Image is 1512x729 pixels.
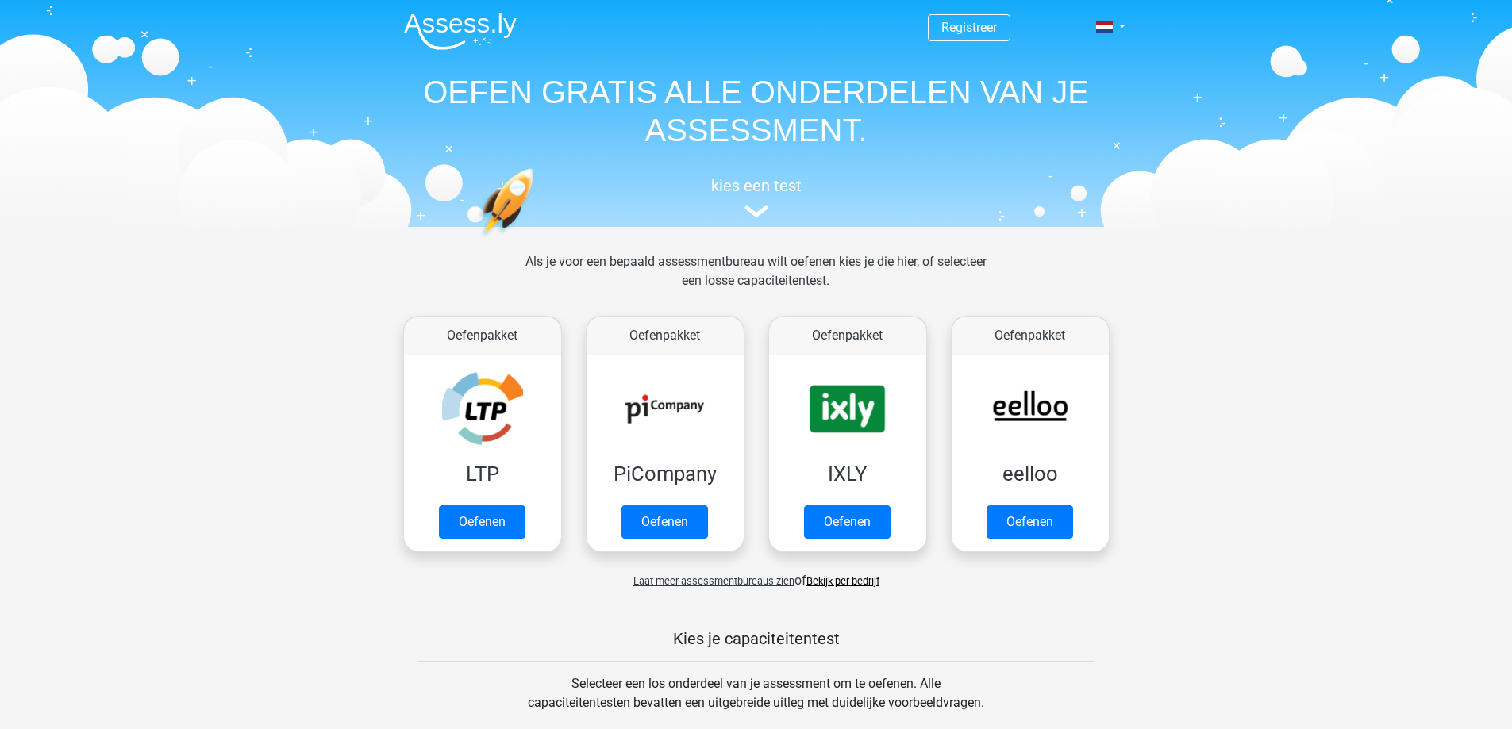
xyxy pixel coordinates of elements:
[404,13,517,50] img: Assessly
[391,176,1121,218] a: kies een test
[633,575,794,587] span: Laat meer assessmentbureaus zien
[479,168,595,312] img: oefenen
[513,252,999,309] div: Als je voor een bepaald assessmentbureau wilt oefenen kies je die hier, of selecteer een losse ca...
[439,505,525,539] a: Oefenen
[391,176,1121,195] h5: kies een test
[941,20,997,35] a: Registreer
[806,575,879,587] a: Bekijk per bedrijf
[391,558,1121,590] div: of
[987,505,1073,539] a: Oefenen
[804,505,891,539] a: Oefenen
[621,505,708,539] a: Oefenen
[391,73,1121,149] h1: OEFEN GRATIS ALLE ONDERDELEN VAN JE ASSESSMENT.
[744,205,768,217] img: assessment
[417,629,1095,648] h5: Kies je capaciteitentest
